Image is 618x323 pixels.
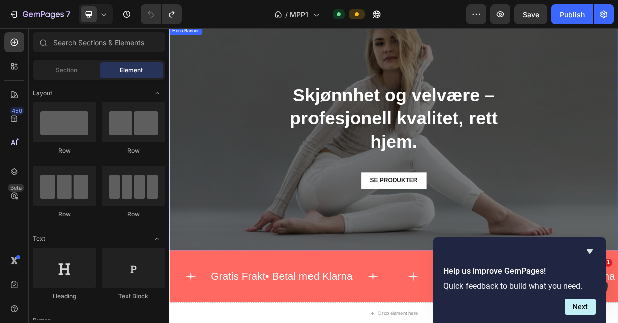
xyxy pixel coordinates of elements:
[8,184,24,192] div: Beta
[565,299,596,315] button: Next question
[102,146,165,155] div: Row
[149,231,165,247] span: Toggle open
[443,265,596,277] h2: Help us improve GemPages!
[551,4,593,24] button: Publish
[10,107,24,115] div: 450
[102,210,165,219] div: Row
[33,292,96,301] div: Heading
[560,9,585,20] div: Publish
[33,89,52,98] span: Layout
[290,9,308,20] span: MPP1
[33,146,96,155] div: Row
[141,4,182,24] div: Undo/Redo
[443,281,596,291] p: Quick feedback to build what you need.
[120,66,143,75] span: Element
[285,9,288,20] span: /
[102,292,165,301] div: Text Block
[56,66,77,75] span: Section
[523,10,539,19] span: Save
[33,234,45,243] span: Text
[443,245,596,315] div: Help us improve GemPages!
[584,245,596,257] button: Hide survey
[149,85,165,101] span: Toggle open
[66,8,70,20] p: 7
[169,28,618,323] iframe: Design area
[514,4,547,24] button: Save
[33,32,165,52] input: Search Sections & Elements
[257,193,345,216] a: SE PRODUKTER
[604,259,612,267] span: 1
[33,210,96,219] div: Row
[4,4,75,24] button: 7
[269,199,333,210] p: SE PRODUKTER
